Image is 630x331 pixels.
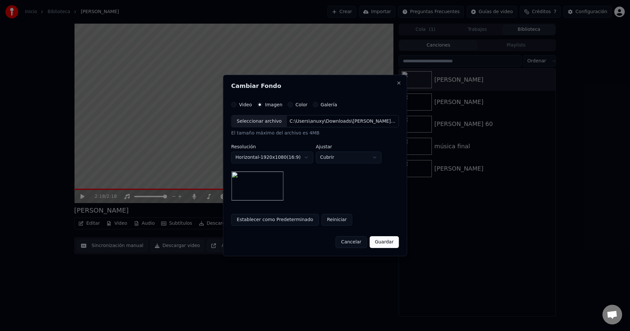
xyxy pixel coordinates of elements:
button: Establecer como Predeterminado [231,214,319,226]
button: Cancelar [336,236,367,248]
label: Imagen [265,102,283,107]
button: Reiniciar [321,214,352,226]
div: Seleccionar archivo [232,115,287,127]
label: Video [239,102,252,107]
label: Galería [321,102,337,107]
button: Guardar [369,236,399,248]
label: Ajustar [316,144,382,149]
label: Resolución [231,144,313,149]
div: C:\Users\anuxy\Downloads\[PERSON_NAME].jpg [287,118,398,125]
div: El tamaño máximo del archivo es 4MB [231,130,399,137]
label: Color [296,102,308,107]
h2: Cambiar Fondo [231,83,399,89]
